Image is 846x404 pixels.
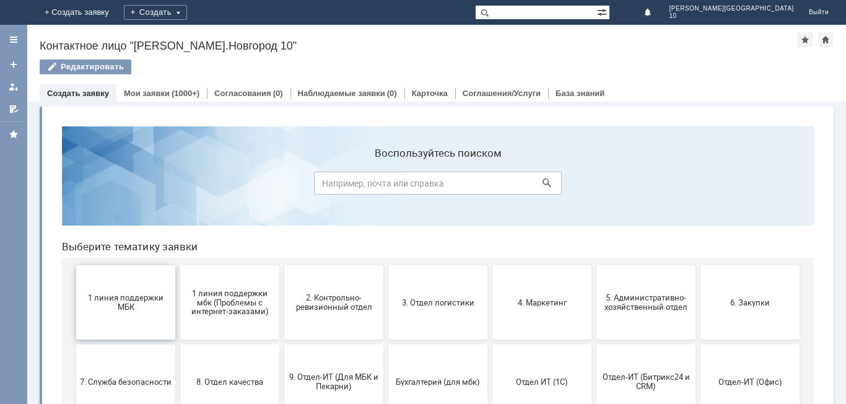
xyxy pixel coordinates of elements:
[548,177,640,195] span: 5. Административно-хозяйственный отдел
[444,181,536,190] span: 4. Маркетинг
[440,307,539,382] button: не актуален
[28,260,120,270] span: 7. Служба безопасности
[4,77,24,97] a: Мои заявки
[412,89,448,98] a: Карточка
[556,89,604,98] a: База знаний
[24,149,123,223] button: 1 линия поддержки МБК
[24,228,123,302] button: 7. Служба безопасности
[10,124,762,136] header: Выберите тематику заявки
[440,228,539,302] button: Отдел ИТ (1С)
[128,149,227,223] button: 1 линия поддержки мбк (Проблемы с интернет-заказами)
[4,55,24,74] a: Создать заявку
[340,330,432,358] span: [PERSON_NAME]. Услуги ИТ для МБК (оформляет L1)
[128,228,227,302] button: 8. Отдел качества
[132,340,224,349] span: Франчайзинг
[262,55,510,78] input: Например, почта или справка
[463,89,541,98] a: Соглашения/Услуги
[669,12,794,20] span: 10
[340,260,432,270] span: Бухгалтерия (для мбк)
[28,340,120,349] span: Финансовый отдел
[544,228,643,302] button: Отдел-ИТ (Битрикс24 и CRM)
[548,256,640,274] span: Отдел-ИТ (Битрикс24 и CRM)
[47,89,109,98] a: Создать заявку
[648,228,748,302] button: Отдел-ИТ (Офис)
[232,307,331,382] button: Это соглашение не активно!
[444,260,536,270] span: Отдел ИТ (1С)
[336,149,435,223] button: 3. Отдел логистики
[336,307,435,382] button: [PERSON_NAME]. Услуги ИТ для МБК (оформляет L1)
[24,307,123,382] button: Финансовый отдел
[544,149,643,223] button: 5. Административно-хозяйственный отдел
[124,89,170,98] a: Мои заявки
[273,89,283,98] div: (0)
[340,181,432,190] span: 3. Отдел логистики
[387,89,397,98] div: (0)
[236,177,328,195] span: 2. Контрольно-ревизионный отдел
[652,181,744,190] span: 6. Закупки
[648,149,748,223] button: 6. Закупки
[132,172,224,200] span: 1 линия поддержки мбк (Проблемы с интернет-заказами)
[669,5,794,12] span: [PERSON_NAME][GEOGRAPHIC_DATA]
[172,89,199,98] div: (1000+)
[28,177,120,195] span: 1 линия поддержки МБК
[232,228,331,302] button: 9. Отдел-ИТ (Для МБК и Пекарни)
[40,40,798,52] div: Контактное лицо "[PERSON_NAME].Новгород 10"
[818,32,833,47] div: Сделать домашней страницей
[262,30,510,43] label: Воспользуйтесь поиском
[124,5,187,20] div: Создать
[298,89,385,98] a: Наблюдаемые заявки
[132,260,224,270] span: 8. Отдел качества
[444,340,536,349] span: не актуален
[652,260,744,270] span: Отдел-ИТ (Офис)
[597,6,609,17] span: Расширенный поиск
[236,335,328,354] span: Это соглашение не активно!
[214,89,271,98] a: Согласования
[336,228,435,302] button: Бухгалтерия (для мбк)
[798,32,813,47] div: Добавить в избранное
[4,99,24,119] a: Мои согласования
[128,307,227,382] button: Франчайзинг
[232,149,331,223] button: 2. Контрольно-ревизионный отдел
[440,149,539,223] button: 4. Маркетинг
[236,256,328,274] span: 9. Отдел-ИТ (Для МБК и Пекарни)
